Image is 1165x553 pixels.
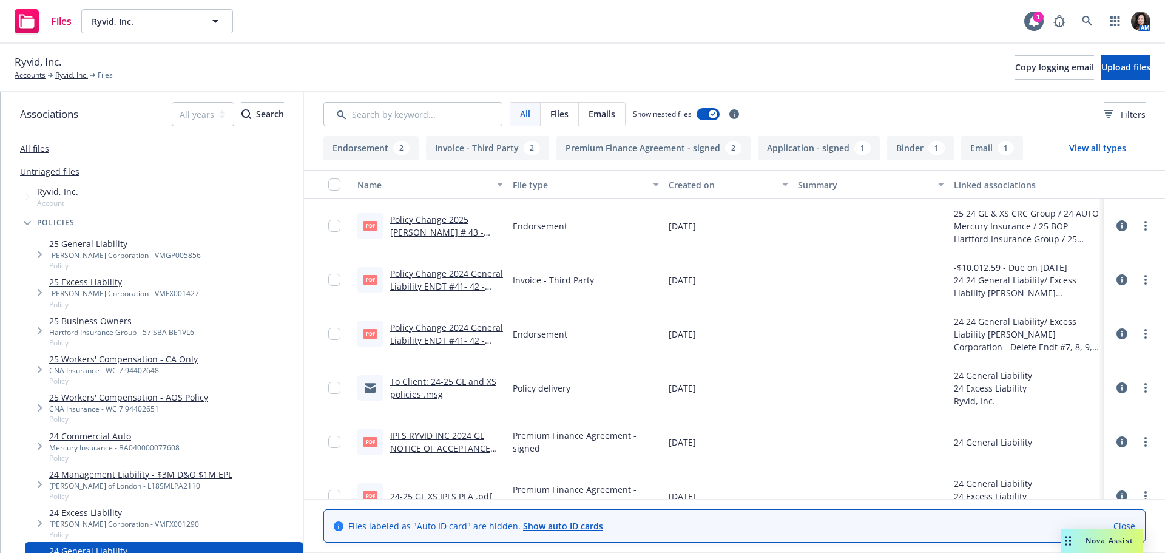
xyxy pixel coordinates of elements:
span: Show nested files [633,109,692,119]
button: File type [508,170,663,199]
button: Filters [1104,102,1146,126]
input: Toggle Row Selected [328,382,340,394]
div: [PERSON_NAME] Corporation - VMFX001290 [49,519,199,529]
button: SearchSearch [241,102,284,126]
button: Nova Assist [1061,529,1143,553]
span: pdf [363,275,377,284]
button: Binder [887,136,954,160]
a: 25 Excess Liability [49,276,199,288]
input: Toggle Row Selected [328,274,340,286]
a: more [1138,273,1153,287]
span: Filters [1104,108,1146,121]
div: Search [241,103,284,126]
div: 1 [1033,12,1044,22]
button: Premium Finance Agreement - signed [556,136,751,160]
div: 1 [928,141,945,155]
span: All [520,107,530,120]
span: [DATE] [669,382,696,395]
a: Search [1075,9,1099,33]
span: Policy [49,260,201,271]
a: 24-25 GL XS IPFS PFA .pdf [390,490,492,502]
span: Policy [49,414,208,424]
span: Filters [1121,108,1146,121]
span: [DATE] [669,274,696,287]
span: Files [98,70,113,81]
a: more [1138,435,1153,449]
span: [DATE] [669,328,696,341]
span: Files labeled as "Auto ID card" are hidden. [348,520,603,532]
span: Files [51,16,72,26]
a: Policy Change 2024 General Liability ENDT #41- 42 - Delete Endt #19, 20, 21 and add form for Excl... [390,322,503,397]
div: File type [513,178,645,191]
span: pdf [363,437,377,446]
a: more [1138,489,1153,503]
div: -$10,012.59 - Due on [DATE] [954,261,1099,274]
button: Application - signed [758,136,880,160]
span: Policy [49,338,194,348]
div: 2 [524,141,540,155]
div: Hartford Insurance Group - 57 SBA BE1VL6 [49,327,194,338]
input: Toggle Row Selected [328,436,340,448]
a: more [1138,381,1153,395]
div: 2 [393,141,410,155]
button: Name [353,170,508,199]
span: Copy logging email [1015,61,1094,73]
span: Ryvid, Inc. [15,54,61,70]
div: 24 24 General Liability/ Excess Liability [PERSON_NAME] Corporation - Delete Endt #7, 8, 9, 19, 2... [954,315,1099,353]
div: Linked associations [954,178,1099,191]
span: Premium Finance Agreement - signed [513,429,658,455]
div: 24 General Liability [954,369,1032,382]
a: Untriaged files [20,165,79,178]
button: Created on [664,170,794,199]
a: IPFS RYVID INC 2024 GL NOTICE OF ACCEPTANCE AND OF ASSIGNMENT.pdf [390,430,495,467]
span: Policy delivery [513,382,570,395]
a: Report a Bug [1047,9,1072,33]
span: pdf [363,491,377,500]
div: 24 Excess Liability [954,490,1032,503]
button: Linked associations [949,170,1104,199]
a: Show auto ID cards [523,520,603,532]
a: 24 Commercial Auto [49,430,180,443]
a: Policy Change 2024 General Liability ENDT #41- 42 - Delete Endt #19, 20, 21 and add form for Excl... [390,268,503,343]
span: Account [37,198,78,208]
a: Ryvid, Inc. [55,70,88,81]
a: All files [20,143,49,154]
button: View all types [1050,136,1146,160]
div: 24 Excess Liability [954,382,1032,395]
span: Associations [20,106,78,122]
span: Nova Assist [1086,535,1133,546]
div: Ryvid, Inc. [954,395,1032,407]
div: 1 [998,141,1014,155]
span: pdf [363,329,377,338]
a: To Client: 24-25 GL and XS policies .msg [390,376,496,400]
a: Files [10,4,76,38]
span: Policy [49,376,198,386]
a: more [1138,327,1153,341]
svg: Search [241,109,251,119]
span: Upload files [1101,61,1150,73]
button: Upload files [1101,55,1150,80]
a: 25 Business Owners [49,314,194,327]
div: Name [357,178,490,191]
a: 25 Workers' Compensation - CA Only [49,353,198,365]
button: Invoice - Third Party [426,136,549,160]
button: Email [961,136,1023,160]
a: 24 Excess Liability [49,506,199,519]
span: Ryvid, Inc. [92,15,197,28]
span: Endorsement [513,328,567,341]
div: 1 [854,141,871,155]
input: Toggle Row Selected [328,490,340,502]
a: Close [1113,520,1135,532]
div: CNA Insurance - WC 7 94402648 [49,365,198,376]
span: PDF [363,221,377,230]
div: 25 24 GL & XS CRC Group / 24 AUTO Mercury Insurance / 25 BOP Hartford Insurance Group / 25 WC(Bot... [954,207,1099,245]
span: [DATE] [669,490,696,503]
div: Created on [669,178,775,191]
span: Files [550,107,569,120]
div: Drag to move [1061,529,1076,553]
div: 2 [725,141,741,155]
span: [DATE] [669,220,696,232]
a: 25 General Liability [49,237,201,250]
input: Search by keyword... [323,102,502,126]
button: Summary [793,170,948,199]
